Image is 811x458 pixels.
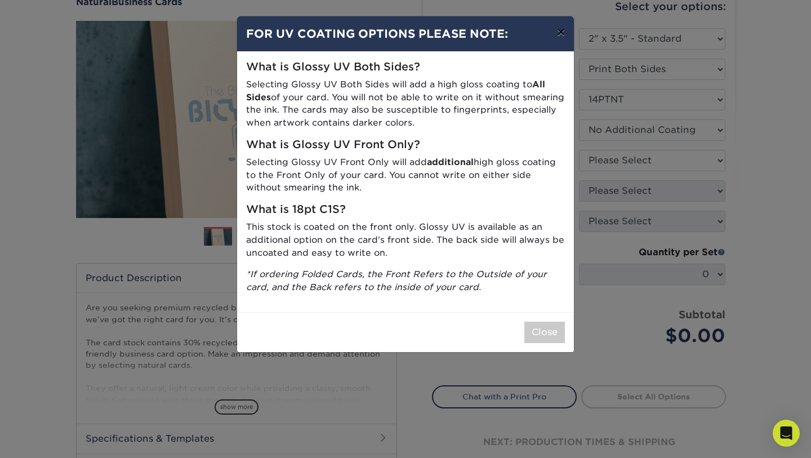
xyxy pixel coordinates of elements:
p: Selecting Glossy UV Front Only will add high gloss coating to the Front Only of your card. You ca... [246,156,565,194]
i: *If ordering Folded Cards, the Front Refers to the Outside of your card, and the Back refers to t... [246,269,547,292]
button: × [548,16,574,48]
p: Selecting Glossy UV Both Sides will add a high gloss coating to of your card. You will not be abl... [246,78,565,130]
h5: What is Glossy UV Front Only? [246,139,565,152]
button: Close [524,322,565,343]
div: Open Intercom Messenger [773,420,800,447]
strong: additional [427,157,474,167]
h4: FOR UV COATING OPTIONS PLEASE NOTE: [246,25,565,42]
p: This stock is coated on the front only. Glossy UV is available as an additional option on the car... [246,221,565,259]
h5: What is 18pt C1S? [246,203,565,216]
strong: All Sides [246,79,545,103]
h5: What is Glossy UV Both Sides? [246,61,565,74]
